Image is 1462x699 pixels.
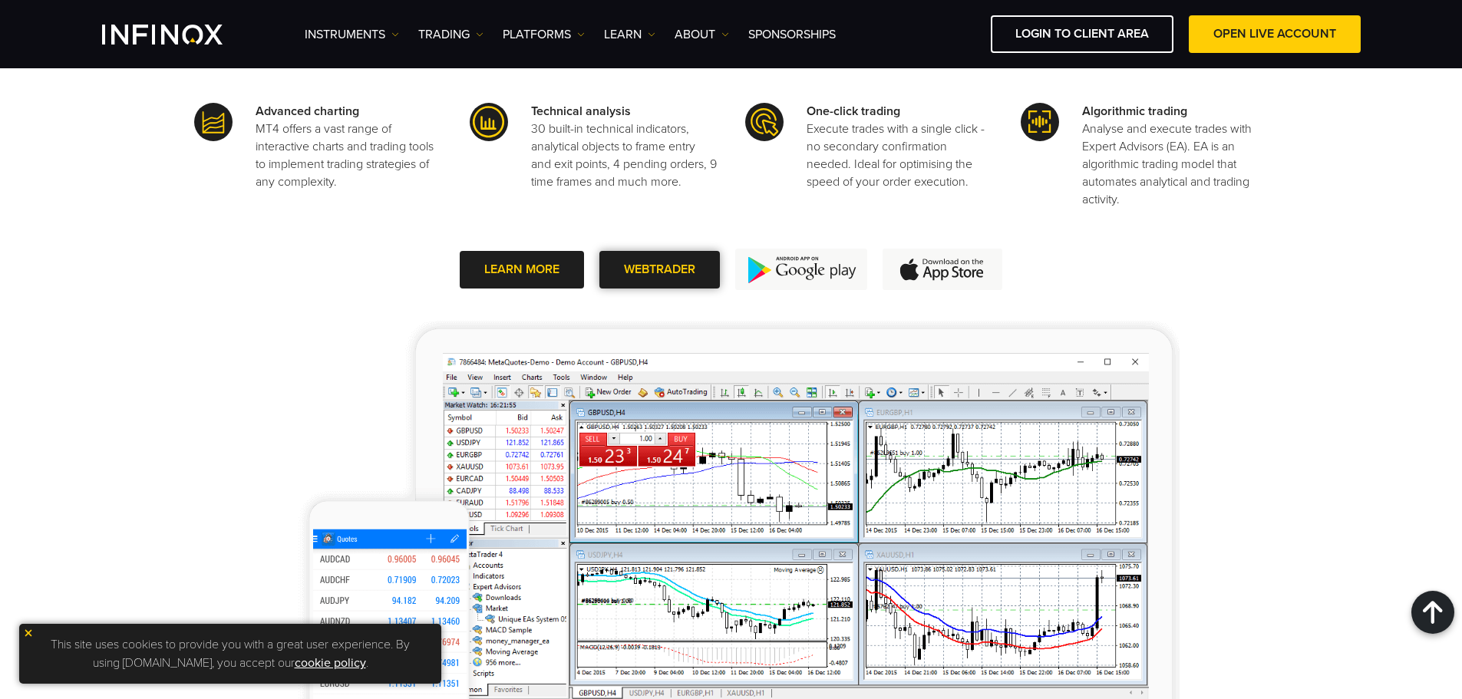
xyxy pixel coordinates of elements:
img: icon [194,103,233,141]
a: Instruments [305,25,399,44]
img: Play Store icon [735,249,867,290]
a: PLATFORMS [503,25,585,44]
a: cookie policy [295,655,366,671]
a: WEBTRADER [599,251,720,289]
a: ABOUT [675,25,729,44]
img: yellow close icon [23,628,34,638]
p: 30 built-in technical indicators, analytical objects to frame entry and exit points, 4 pending or... [531,120,717,191]
a: TRADING [418,25,483,44]
p: MT4 offers a vast range of interactive charts and trading tools to implement trading strategies o... [256,120,441,191]
a: SPONSORSHIPS [748,25,836,44]
strong: Technical analysis [531,104,631,119]
strong: One-click trading [807,104,900,119]
p: Execute trades with a single click - no secondary confirmation needed. Ideal for optimising the s... [807,120,992,191]
img: icon [1021,103,1059,141]
strong: Algorithmic trading [1082,104,1187,119]
a: LEARN MORE [460,251,584,289]
img: App Store icon [883,249,1002,290]
a: INFINOX Logo [102,25,259,45]
p: This site uses cookies to provide you with a great user experience. By using [DOMAIN_NAME], you a... [27,631,434,676]
p: Analyse and execute trades with Expert Advisors (EA). EA is an algorithmic trading model that aut... [1082,120,1268,209]
a: Learn [604,25,655,44]
a: OPEN LIVE ACCOUNT [1189,15,1361,53]
img: icon [470,103,508,141]
strong: Advanced charting [256,104,359,119]
a: LOGIN TO CLIENT AREA [991,15,1173,53]
img: icon [745,103,784,141]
